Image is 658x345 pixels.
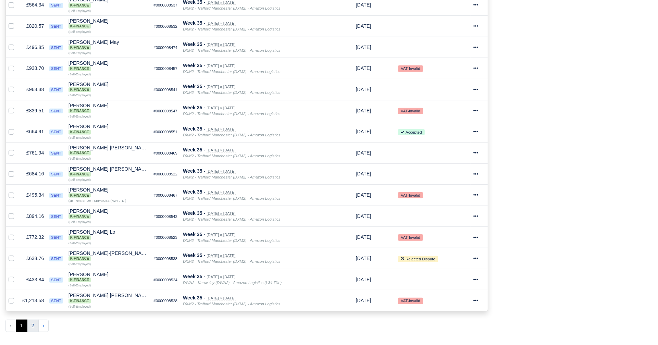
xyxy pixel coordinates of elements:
span: 3 days from now [356,192,371,198]
small: #0000008547 [153,109,177,113]
small: #0000008474 [153,46,177,50]
span: K-Finance [69,66,91,71]
td: £820.57 [20,16,47,37]
div: [PERSON_NAME] [69,19,148,29]
small: [DATE] » [DATE] [207,211,235,216]
li: « Previous [5,320,16,332]
td: £938.70 [20,58,47,79]
i: DXM2 - Trafford Manchester (DXM2) - Amazon Logistics [183,196,280,200]
td: £761.94 [20,142,47,163]
small: #0000008537 [153,3,177,7]
i: DXM2 - Trafford Manchester (DXM2) - Amazon Logistics [183,112,280,116]
span: 3 days from now [356,150,371,156]
small: (Self-Employed) [69,136,91,139]
small: VAT-Invalid [398,65,423,72]
small: [DATE] » [DATE] [207,85,235,89]
small: VAT-Invalid [398,192,423,198]
div: [PERSON_NAME] [69,82,148,92]
td: £496.85 [20,37,47,58]
span: sent [49,278,63,283]
small: [DATE] » [DATE] [207,21,235,26]
span: sent [49,130,63,135]
small: (JB TRANSPORT SERVICES (NW) LTD ) [69,199,126,202]
div: [PERSON_NAME] K-Finance [69,19,148,29]
span: sent [49,298,63,304]
span: K-Finance [69,172,91,177]
strong: Week 35 - [183,274,205,279]
span: K-Finance [69,45,91,50]
span: K-Finance [69,299,91,304]
small: (Self-Employed) [69,157,91,160]
div: [PERSON_NAME] [69,103,148,113]
i: DXM2 - Trafford Manchester (DXM2) - Amazon Logistics [183,154,280,158]
small: VAT-Invalid [398,108,423,114]
small: #0000008541 [153,88,177,92]
td: £638.76 [20,248,47,269]
span: K-Finance [69,193,91,198]
div: [PERSON_NAME] K-Finance [69,187,148,198]
strong: Week 35 - [183,20,205,26]
td: £1,213.58 [20,290,47,311]
i: DXM2 - Trafford Manchester (DXM2) - Amazon Logistics [183,27,280,31]
div: [PERSON_NAME] [69,187,148,198]
span: sent [49,193,63,198]
div: [PERSON_NAME] K-Finance [69,82,148,92]
small: [DATE] » [DATE] [207,254,235,258]
small: (Self-Employed) [69,178,91,182]
small: #0000008467 [153,193,177,197]
small: [DATE] » [DATE] [207,148,235,152]
strong: Week 35 - [183,126,205,132]
td: £684.16 [20,163,47,185]
strong: Week 35 - [183,232,205,237]
small: (Self-Employed) [69,115,91,118]
small: [DATE] » [DATE] [207,106,235,110]
td: £963.38 [20,79,47,100]
button: Next » [38,320,49,332]
i: DXM2 - Trafford Manchester (DXM2) - Amazon Logistics [183,133,280,137]
span: sent [49,87,63,93]
small: [DATE] » [DATE] [207,233,235,237]
small: (Self-Employed) [69,51,91,55]
span: 3 days from now [356,298,371,303]
small: (Self-Employed) [69,73,91,76]
div: [PERSON_NAME] [PERSON_NAME] K-Finance [69,145,148,156]
span: K-Finance [69,214,91,219]
i: DXM2 - Trafford Manchester (DXM2) - Amazon Logistics [183,302,280,306]
strong: Week 35 - [183,210,205,216]
td: £772.32 [20,227,47,248]
small: VAT-Invalid [398,298,423,304]
span: K-Finance [69,278,91,282]
div: Chat Widget [535,266,658,345]
span: sent [49,45,63,50]
div: [PERSON_NAME] [PERSON_NAME] [69,145,148,156]
small: #0000008523 [153,235,177,239]
span: 3 days from now [356,171,371,176]
div: [PERSON_NAME] [PERSON_NAME] K-Finance [69,167,148,177]
small: (Self-Employed) [69,220,91,224]
div: [PERSON_NAME]-[PERSON_NAME] K-Finance [69,251,148,261]
div: [PERSON_NAME] K-Finance [69,209,148,219]
span: 3 days from now [356,45,371,50]
div: [PERSON_NAME] Lo K-Finance [69,230,148,240]
small: [DATE] » [DATE] [207,64,235,68]
small: [DATE] » [DATE] [207,169,235,174]
small: #0000008528 [153,299,177,303]
td: £894.16 [20,206,47,227]
strong: Week 35 - [183,41,205,47]
div: [PERSON_NAME] [69,61,148,71]
div: [PERSON_NAME] May K-Finance [69,40,148,50]
span: 3 days from now [356,234,371,240]
i: DXM2 - Trafford Manchester (DXM2) - Amazon Logistics [183,217,280,221]
span: K-Finance [69,130,91,135]
small: (Self-Employed) [69,9,91,13]
i: DXM2 - Trafford Manchester (DXM2) - Amazon Logistics [183,259,280,263]
div: [PERSON_NAME] K-Finance [69,103,148,113]
small: VAT-Invalid [398,234,423,241]
small: [DATE] » [DATE] [207,127,235,132]
span: 3 days from now [356,65,371,71]
small: #0000008542 [153,214,177,219]
small: [DATE] » [DATE] [207,296,235,300]
span: 3 days from now [356,277,371,282]
td: £433.84 [20,269,47,290]
span: sent [49,3,63,8]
